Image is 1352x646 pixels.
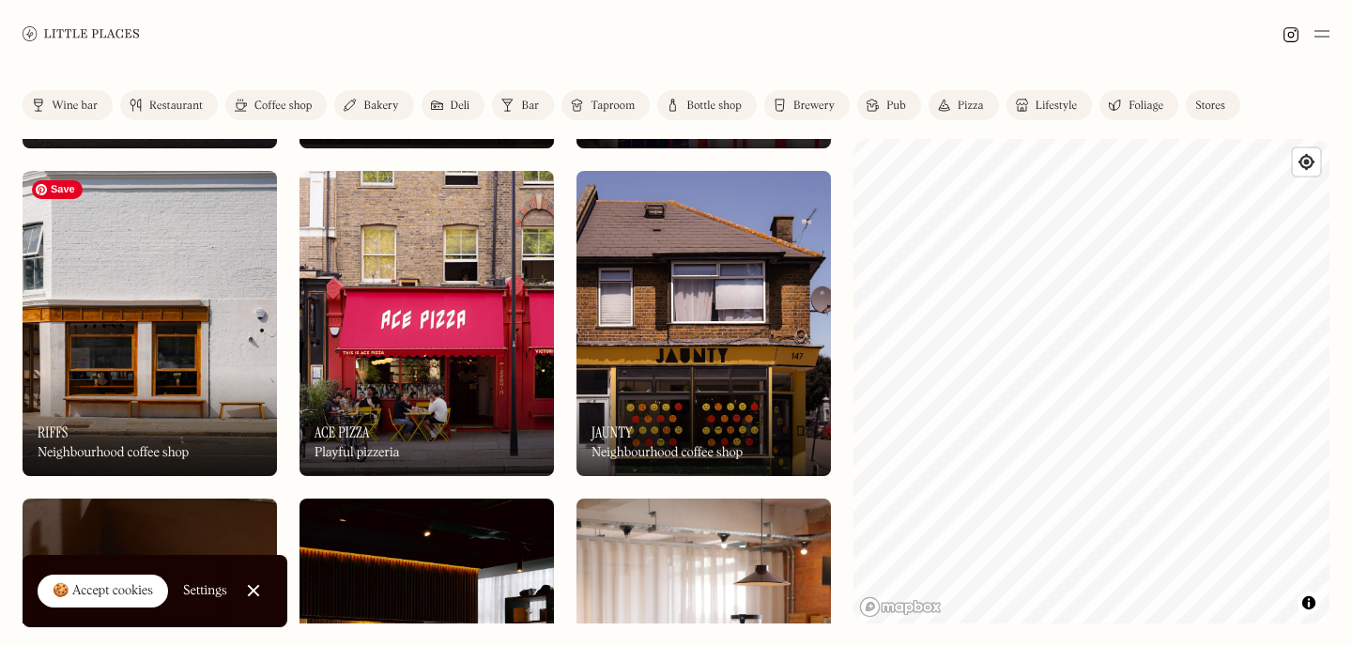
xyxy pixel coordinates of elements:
[38,423,69,441] h3: Riffs
[53,582,153,601] div: 🍪 Accept cookies
[32,180,83,199] span: Save
[1099,90,1178,120] a: Foliage
[521,100,539,112] div: Bar
[591,100,635,112] div: Taproom
[315,445,400,461] div: Playful pizzeria
[576,171,831,476] a: JauntyJauntyJauntyNeighbourhood coffee shop
[183,570,227,612] a: Settings
[492,90,554,120] a: Bar
[1195,100,1225,112] div: Stores
[1293,148,1320,176] button: Find my location
[23,171,277,476] a: RiffsRiffsRiffsNeighbourhood coffee shop
[225,90,327,120] a: Coffee shop
[857,90,921,120] a: Pub
[764,90,850,120] a: Brewery
[561,90,650,120] a: Taproom
[38,575,168,608] a: 🍪 Accept cookies
[300,171,554,476] img: Ace Pizza
[591,423,633,441] h3: Jaunty
[1036,100,1077,112] div: Lifestyle
[1006,90,1092,120] a: Lifestyle
[1129,100,1163,112] div: Foliage
[235,572,272,609] a: Close Cookie Popup
[853,139,1329,623] canvas: Map
[300,171,554,476] a: Ace PizzaAce PizzaAce PizzaPlayful pizzeria
[686,100,742,112] div: Bottle shop
[23,90,113,120] a: Wine bar
[315,423,370,441] h3: Ace Pizza
[591,445,743,461] div: Neighbourhood coffee shop
[451,100,470,112] div: Deli
[254,100,312,112] div: Coffee shop
[334,90,413,120] a: Bakery
[1186,90,1240,120] a: Stores
[52,100,98,112] div: Wine bar
[23,171,277,476] img: Riffs
[1303,592,1314,613] span: Toggle attribution
[576,171,831,476] img: Jaunty
[886,100,906,112] div: Pub
[1298,592,1320,614] button: Toggle attribution
[859,596,942,618] a: Mapbox homepage
[657,90,757,120] a: Bottle shop
[363,100,398,112] div: Bakery
[149,100,203,112] div: Restaurant
[929,90,999,120] a: Pizza
[422,90,485,120] a: Deli
[38,445,189,461] div: Neighbourhood coffee shop
[958,100,984,112] div: Pizza
[793,100,835,112] div: Brewery
[183,584,227,597] div: Settings
[120,90,218,120] a: Restaurant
